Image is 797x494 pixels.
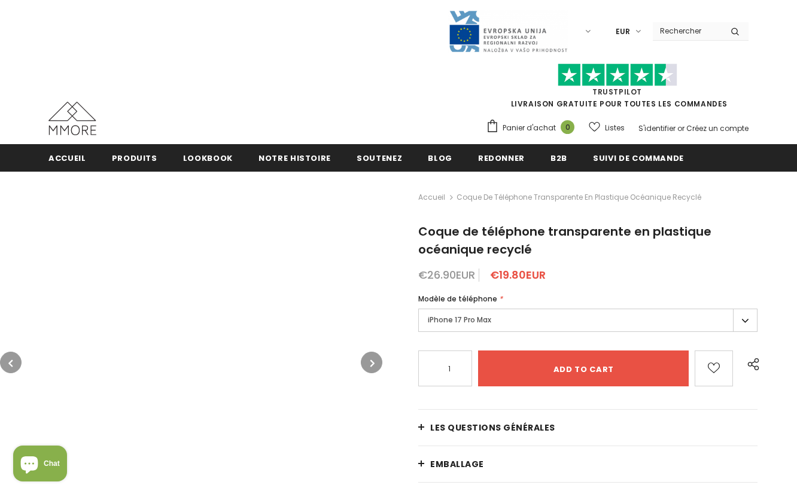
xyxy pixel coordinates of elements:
[605,122,625,134] span: Listes
[430,458,484,470] span: EMBALLAGE
[653,22,722,39] input: Search Site
[550,153,567,164] span: B2B
[486,119,580,137] a: Panier d'achat 0
[448,26,568,36] a: Javni Razpis
[478,153,525,164] span: Redonner
[418,446,758,482] a: EMBALLAGE
[418,309,758,332] label: iPhone 17 Pro Max
[10,446,71,484] inbox-online-store-chat: Shopify online store chat
[183,153,233,164] span: Lookbook
[638,123,676,133] a: S'identifier
[430,422,555,434] span: Les questions générales
[428,153,452,164] span: Blog
[112,144,157,171] a: Produits
[258,153,331,164] span: Notre histoire
[112,153,157,164] span: Produits
[592,87,642,97] a: TrustPilot
[686,123,749,133] a: Créez un compte
[593,153,684,164] span: Suivi de commande
[258,144,331,171] a: Notre histoire
[357,144,402,171] a: soutenez
[48,153,86,164] span: Accueil
[428,144,452,171] a: Blog
[503,122,556,134] span: Panier d'achat
[478,350,689,386] input: Add to cart
[183,144,233,171] a: Lookbook
[490,267,546,282] span: €19.80EUR
[561,120,574,134] span: 0
[448,10,568,53] img: Javni Razpis
[677,123,685,133] span: or
[418,294,497,304] span: Modèle de téléphone
[48,144,86,171] a: Accueil
[558,63,677,87] img: Faites confiance aux étoiles pilotes
[550,144,567,171] a: B2B
[418,410,758,446] a: Les questions générales
[357,153,402,164] span: soutenez
[589,117,625,138] a: Listes
[48,102,96,135] img: Cas MMORE
[478,144,525,171] a: Redonner
[457,190,701,205] span: Coque de téléphone transparente en plastique océanique recyclé
[418,267,475,282] span: €26.90EUR
[616,26,630,38] span: EUR
[486,69,749,109] span: LIVRAISON GRATUITE POUR TOUTES LES COMMANDES
[418,223,711,258] span: Coque de téléphone transparente en plastique océanique recyclé
[593,144,684,171] a: Suivi de commande
[418,190,445,205] a: Accueil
